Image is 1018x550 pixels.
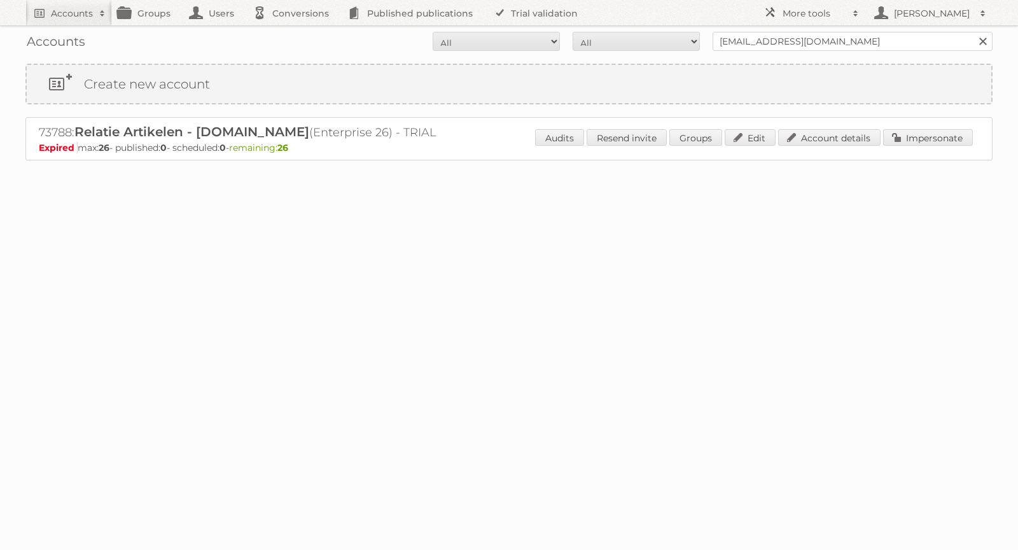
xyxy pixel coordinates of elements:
[883,129,973,146] a: Impersonate
[27,65,991,103] a: Create new account
[783,7,846,20] h2: More tools
[277,142,288,153] strong: 26
[160,142,167,153] strong: 0
[229,142,288,153] span: remaining:
[39,142,78,153] span: Expired
[725,129,776,146] a: Edit
[778,129,881,146] a: Account details
[220,142,226,153] strong: 0
[39,142,979,153] p: max: - published: - scheduled: -
[99,142,109,153] strong: 26
[587,129,667,146] a: Resend invite
[51,7,93,20] h2: Accounts
[891,7,973,20] h2: [PERSON_NAME]
[669,129,722,146] a: Groups
[39,124,484,141] h2: 73788: (Enterprise 26) - TRIAL
[74,124,309,139] span: Relatie Artikelen - [DOMAIN_NAME]
[535,129,584,146] a: Audits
